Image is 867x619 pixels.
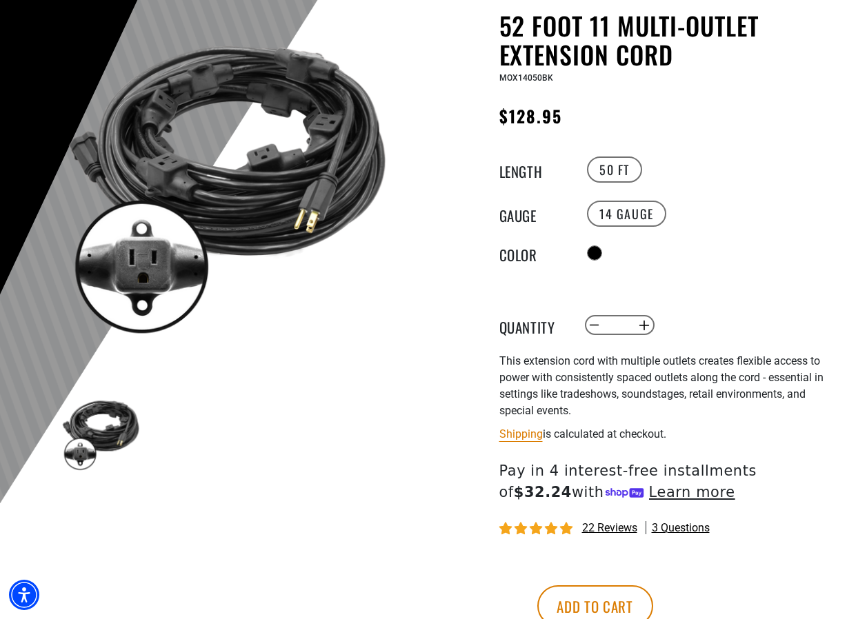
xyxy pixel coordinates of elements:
span: MOX14050BK [499,73,553,83]
div: Accessibility Menu [9,580,39,610]
span: 22 reviews [582,521,637,534]
legend: Gauge [499,205,568,223]
h1: 52 Foot 11 Multi-Outlet Extension Cord [499,11,837,69]
span: $128.95 [499,103,563,128]
img: black [61,14,393,346]
a: Shipping [499,427,543,440]
label: 14 Gauge [587,201,666,227]
legend: Length [499,161,568,179]
span: 3 questions [652,520,710,536]
label: Quantity [499,316,568,334]
span: 4.95 stars [499,522,575,536]
img: black [61,393,141,473]
span: This extension cord with multiple outlets creates flexible access to power with consistently spac... [499,354,824,417]
legend: Color [499,244,568,262]
label: 50 FT [587,156,642,183]
div: is calculated at checkout. [499,425,837,443]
